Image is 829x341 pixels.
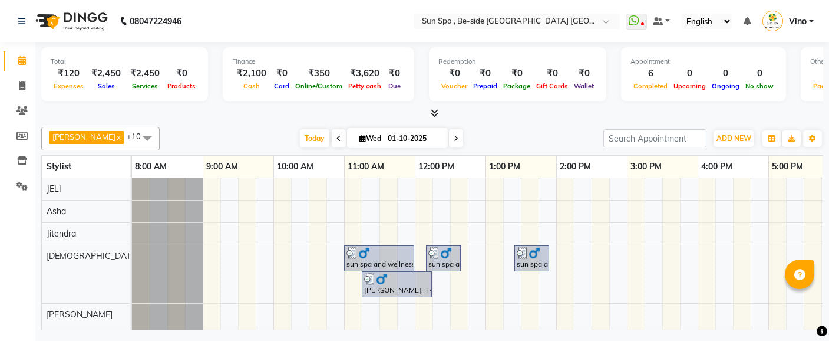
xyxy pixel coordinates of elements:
button: ADD NEW [714,130,754,147]
span: Prepaid [470,82,500,90]
a: x [115,132,121,142]
span: Jitendra [47,228,76,239]
span: Gift Cards [533,82,571,90]
a: 8:00 AM [132,158,170,175]
div: sun spa and wellness, TK04, 01:25 PM-01:55 PM, Shaving [516,247,548,270]
div: ₹0 [438,67,470,80]
a: 5:00 PM [769,158,806,175]
div: 0 [671,67,709,80]
span: [PERSON_NAME] [52,132,115,142]
span: Cash [240,82,263,90]
b: 08047224946 [130,5,181,38]
input: 2025-10-01 [384,130,443,147]
a: 3:00 PM [627,158,665,175]
div: 0 [709,67,742,80]
span: Ongoing [709,82,742,90]
div: ₹350 [292,67,345,80]
a: 10:00 AM [274,158,316,175]
span: Upcoming [671,82,709,90]
span: Wallet [571,82,597,90]
div: ₹3,620 [345,67,384,80]
a: 2:00 PM [557,158,594,175]
span: Today [300,129,329,147]
span: Asha [47,206,66,217]
a: 12:00 PM [415,158,457,175]
div: ₹0 [271,67,292,80]
div: ₹2,450 [125,67,164,80]
span: [PERSON_NAME] [47,309,113,320]
div: ₹0 [164,67,199,80]
span: +10 [127,132,150,141]
div: ₹0 [384,67,405,80]
div: ₹0 [571,67,597,80]
div: ₹120 [51,67,87,80]
div: ₹0 [500,67,533,80]
div: Appointment [630,57,777,67]
span: Services [129,82,161,90]
span: ADD NEW [716,134,751,143]
span: Voucher [438,82,470,90]
div: Total [51,57,199,67]
div: sun spa and wellness, TK01, 11:00 AM-12:00 PM, Hair Cut,Shaving [345,247,413,270]
span: Wed [356,134,384,143]
div: Finance [232,57,405,67]
div: sun spa and wellness, TK03, 12:10 PM-12:40 PM, Shaving [427,247,460,270]
span: JELI [47,183,61,194]
span: Petty cash [345,82,384,90]
span: [DEMOGRAPHIC_DATA] [47,251,138,261]
img: logo [30,5,111,38]
div: 6 [630,67,671,80]
span: Products [164,82,199,90]
a: 11:00 AM [345,158,387,175]
div: 0 [742,67,777,80]
span: Card [271,82,292,90]
span: Completed [630,82,671,90]
a: 4:00 PM [698,158,735,175]
a: 1:00 PM [486,158,523,175]
img: Vino [762,11,783,31]
span: Due [385,82,404,90]
span: Online/Custom [292,82,345,90]
span: Sales [95,82,118,90]
span: Expenses [51,82,87,90]
input: Search Appointment [603,129,706,147]
span: Stylist [47,161,71,172]
span: Vino [789,15,807,28]
span: Package [500,82,533,90]
div: ₹2,100 [232,67,271,80]
div: Redemption [438,57,597,67]
div: [PERSON_NAME], TK02, 11:15 AM-12:15 PM, Hair Cut,Hair Cut [363,273,431,296]
div: ₹0 [533,67,571,80]
div: ₹0 [470,67,500,80]
a: 9:00 AM [203,158,241,175]
div: ₹2,450 [87,67,125,80]
span: No show [742,82,777,90]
